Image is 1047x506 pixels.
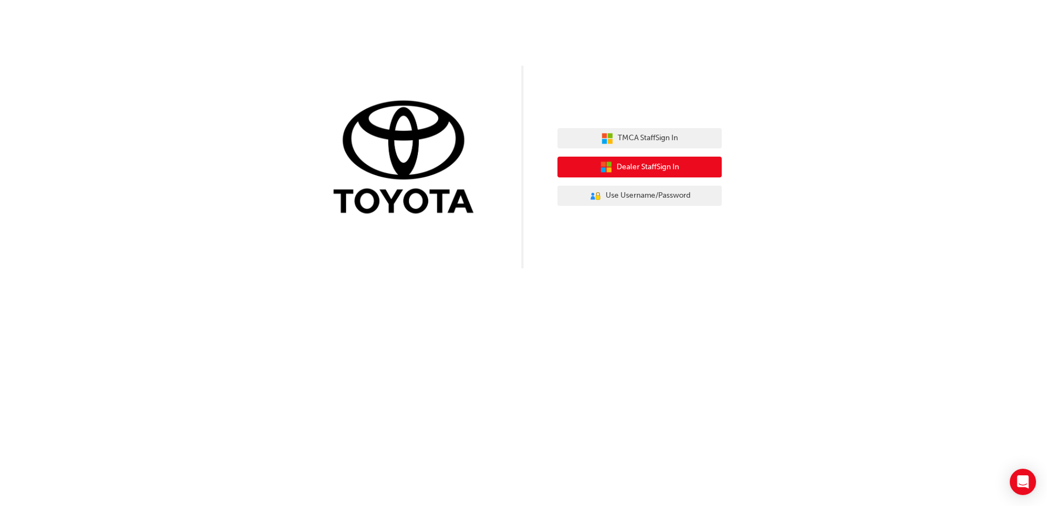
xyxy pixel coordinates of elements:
[617,161,679,174] span: Dealer Staff Sign In
[606,189,691,202] span: Use Username/Password
[618,132,678,145] span: TMCA Staff Sign In
[557,128,722,149] button: TMCA StaffSign In
[557,186,722,206] button: Use Username/Password
[325,98,490,219] img: Trak
[1010,469,1036,495] div: Open Intercom Messenger
[557,157,722,177] button: Dealer StaffSign In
